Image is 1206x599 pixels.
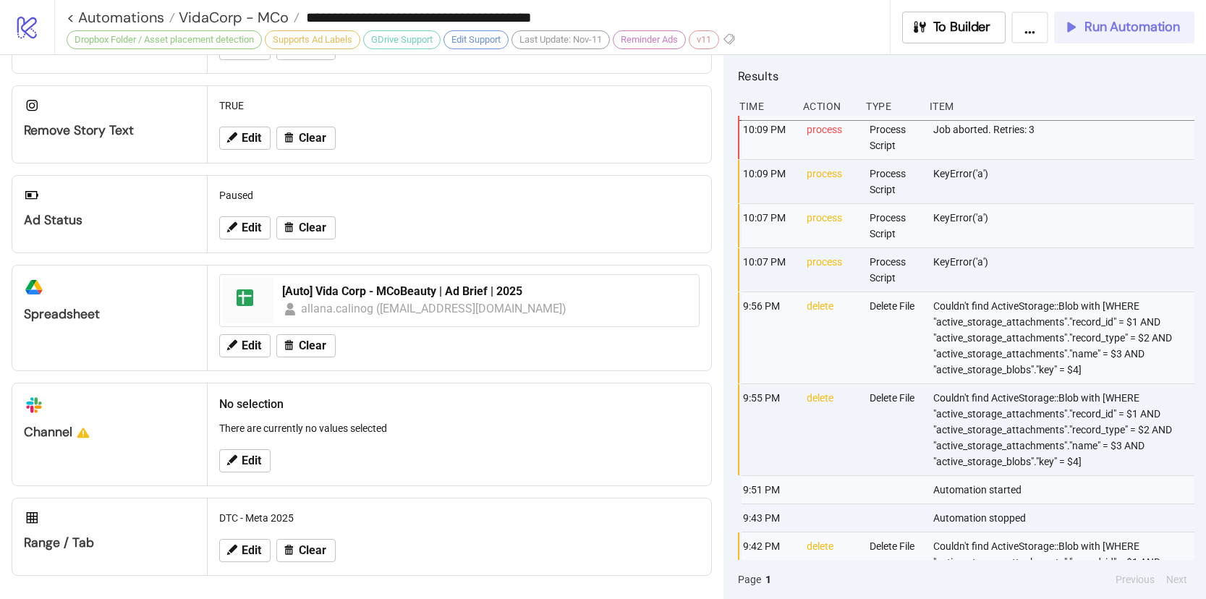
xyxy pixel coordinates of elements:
[242,454,261,467] span: Edit
[24,306,195,323] div: Spreadsheet
[301,299,568,318] div: allana.calinog ([EMAIL_ADDRESS][DOMAIN_NAME])
[24,122,195,139] div: Remove Story Text
[932,504,1198,532] div: Automation stopped
[868,292,922,383] div: Delete File
[67,10,175,25] a: < Automations
[1084,19,1180,35] span: Run Automation
[932,116,1198,159] div: Job aborted. Retries: 3
[511,30,610,49] div: Last Update: Nov-11
[299,339,326,352] span: Clear
[219,216,271,239] button: Edit
[742,116,795,159] div: 10:09 PM
[761,572,776,587] button: 1
[932,204,1198,247] div: KeyError('a')
[175,8,289,27] span: VidaCorp - MCo
[276,539,336,562] button: Clear
[805,248,859,292] div: process
[24,535,195,551] div: Range / Tab
[1111,572,1159,587] button: Previous
[1011,12,1048,43] button: ...
[742,384,795,475] div: 9:55 PM
[932,292,1198,383] div: Couldn't find ActiveStorage::Blob with [WHERE "active_storage_attachments"."record_id" = $1 AND "...
[276,334,336,357] button: Clear
[742,504,795,532] div: 9:43 PM
[868,248,922,292] div: Process Script
[868,384,922,475] div: Delete File
[242,221,261,234] span: Edit
[213,504,705,532] div: DTC - Meta 2025
[802,93,855,120] div: Action
[805,204,859,247] div: process
[868,116,922,159] div: Process Script
[242,544,261,557] span: Edit
[219,449,271,472] button: Edit
[1054,12,1194,43] button: Run Automation
[363,30,441,49] div: GDrive Support
[902,12,1006,43] button: To Builder
[742,292,795,383] div: 9:56 PM
[213,182,705,209] div: Paused
[742,476,795,504] div: 9:51 PM
[932,248,1198,292] div: KeyError('a')
[24,424,195,441] div: Channel
[24,212,195,229] div: Ad Status
[219,395,700,413] h2: No selection
[282,284,690,299] div: [Auto] Vida Corp - MCoBeauty | Ad Brief | 2025
[868,204,922,247] div: Process Script
[443,30,509,49] div: Edit Support
[219,539,271,562] button: Edit
[299,221,326,234] span: Clear
[742,248,795,292] div: 10:07 PM
[933,19,991,35] span: To Builder
[742,204,795,247] div: 10:07 PM
[689,30,719,49] div: v11
[265,30,360,49] div: Supports Ad Labels
[276,127,336,150] button: Clear
[219,127,271,150] button: Edit
[276,216,336,239] button: Clear
[805,292,859,383] div: delete
[1162,572,1192,587] button: Next
[738,67,1194,85] h2: Results
[865,93,918,120] div: Type
[213,92,705,119] div: TRUE
[868,160,922,203] div: Process Script
[805,160,859,203] div: process
[805,116,859,159] div: process
[67,30,262,49] div: Dropbox Folder / Asset placement detection
[613,30,686,49] div: Reminder Ads
[242,339,261,352] span: Edit
[299,544,326,557] span: Clear
[805,384,859,475] div: delete
[219,420,700,436] p: There are currently no values selected
[738,572,761,587] span: Page
[738,93,791,120] div: Time
[742,160,795,203] div: 10:09 PM
[242,132,261,145] span: Edit
[932,384,1198,475] div: Couldn't find ActiveStorage::Blob with [WHERE "active_storage_attachments"."record_id" = $1 AND "...
[932,476,1198,504] div: Automation started
[299,132,326,145] span: Clear
[928,93,1194,120] div: Item
[219,334,271,357] button: Edit
[932,160,1198,203] div: KeyError('a')
[175,10,300,25] a: VidaCorp - MCo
